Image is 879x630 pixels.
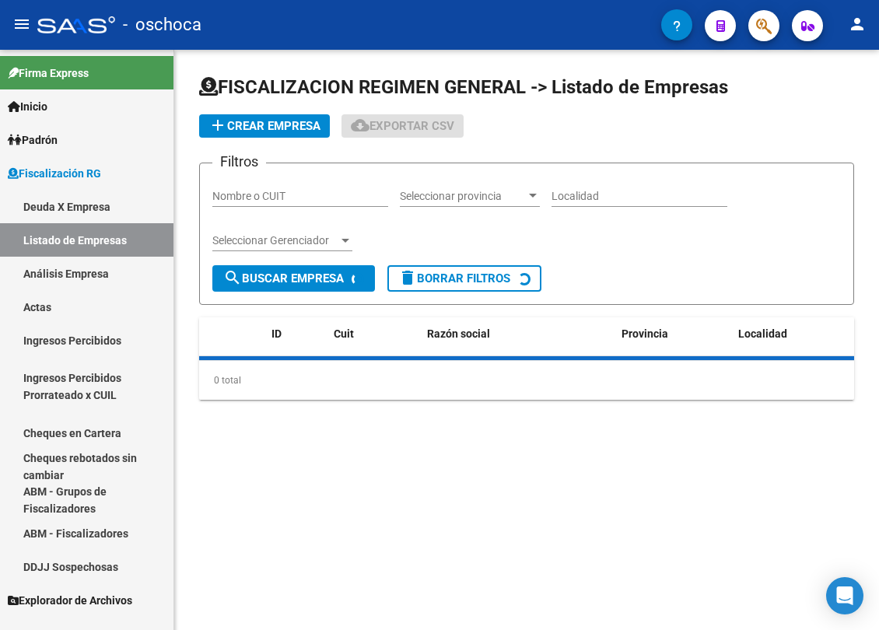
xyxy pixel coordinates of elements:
span: Explorador de Archivos [8,592,132,609]
button: Exportar CSV [341,114,464,138]
span: Seleccionar provincia [400,190,526,203]
span: Borrar Filtros [398,271,510,285]
span: Firma Express [8,65,89,82]
span: Fiscalización RG [8,165,101,182]
button: Crear Empresa [199,114,330,138]
span: ID [271,327,282,340]
span: Seleccionar Gerenciador [212,234,338,247]
div: Open Intercom Messenger [826,577,863,614]
span: FISCALIZACION REGIMEN GENERAL -> Listado de Empresas [199,76,728,98]
span: Provincia [622,327,668,340]
button: Borrar Filtros [387,265,541,292]
span: Crear Empresa [208,119,320,133]
span: - oschoca [123,8,201,42]
span: Razón social [427,327,490,340]
mat-icon: menu [12,15,31,33]
h3: Filtros [212,151,266,173]
mat-icon: search [223,268,242,287]
mat-icon: cloud_download [351,116,369,135]
datatable-header-cell: Localidad [732,317,849,351]
span: Localidad [738,327,787,340]
mat-icon: add [208,116,227,135]
datatable-header-cell: Razón social [421,317,615,351]
mat-icon: delete [398,268,417,287]
span: Exportar CSV [351,119,454,133]
datatable-header-cell: Cuit [327,317,421,351]
span: Inicio [8,98,47,115]
button: Buscar Empresa [212,265,375,292]
datatable-header-cell: Provincia [615,317,732,351]
mat-icon: person [848,15,867,33]
span: Cuit [334,327,354,340]
span: Padrón [8,131,58,149]
div: 0 total [199,361,854,400]
datatable-header-cell: ID [265,317,327,351]
span: Buscar Empresa [223,271,344,285]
